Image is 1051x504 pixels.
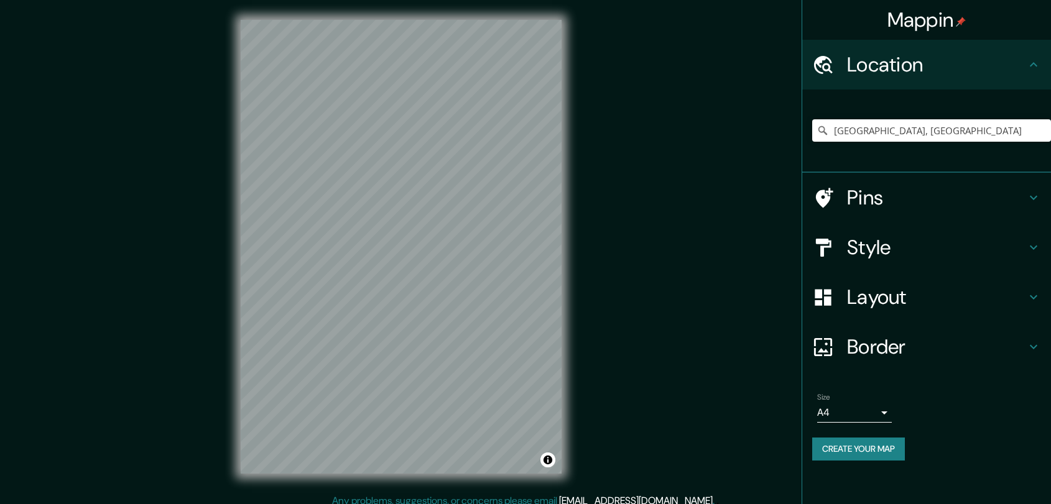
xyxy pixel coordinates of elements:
div: Pins [802,173,1051,222]
h4: Mappin [887,7,966,32]
button: Create your map [812,438,905,460]
div: Style [802,222,1051,272]
h4: Location [847,52,1026,77]
iframe: Help widget launcher [940,456,1037,490]
button: Toggle attribution [540,452,555,467]
div: Border [802,322,1051,372]
img: pin-icon.png [956,17,966,27]
h4: Layout [847,285,1026,309]
div: A4 [817,403,892,423]
input: Pick your city or area [812,119,1051,142]
h4: Border [847,334,1026,359]
div: Location [802,40,1051,89]
canvas: Map [241,20,562,474]
div: Layout [802,272,1051,322]
label: Size [817,392,830,403]
h4: Pins [847,185,1026,210]
h4: Style [847,235,1026,260]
